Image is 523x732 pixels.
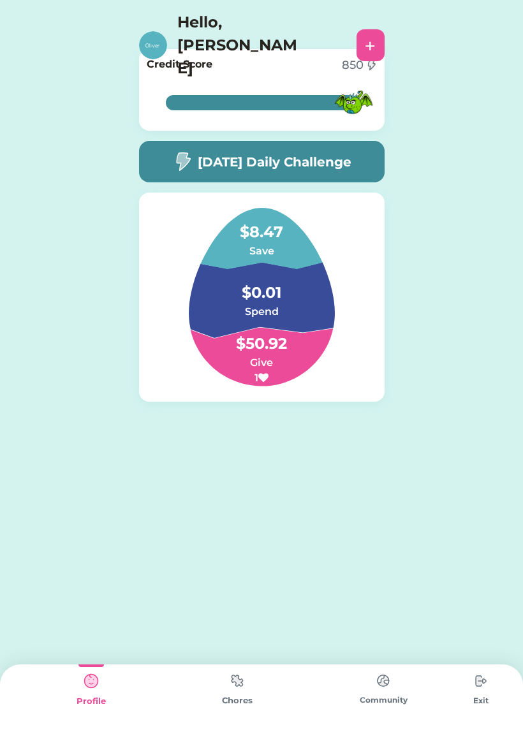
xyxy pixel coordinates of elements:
[371,668,396,693] img: type%3Dchores%2C%20state%3Ddefault.svg
[177,11,305,80] h4: Hello, [PERSON_NAME]
[365,36,376,55] div: +
[198,208,325,244] h4: $8.47
[172,152,193,172] img: image-flash-1--flash-power-connect-charge-electricity-lightning.svg
[468,668,494,694] img: type%3Dchores%2C%20state%3Ddefault.svg
[18,695,164,708] div: Profile
[158,208,365,386] img: Group%201.svg
[457,695,505,706] div: Exit
[333,82,374,123] img: MFN-Dragon-Green.svg
[311,694,457,706] div: Community
[198,370,325,386] h6: 1
[198,319,325,355] h4: $50.92
[198,304,325,319] h6: Spend
[198,152,351,172] h5: [DATE] Daily Challenge
[78,668,104,694] img: type%3Dkids%2C%20state%3Dselected.svg
[164,694,310,707] div: Chores
[198,244,325,259] h6: Save
[225,668,250,693] img: type%3Dchores%2C%20state%3Ddefault.svg
[198,355,325,370] h6: Give
[198,268,325,304] h4: $0.01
